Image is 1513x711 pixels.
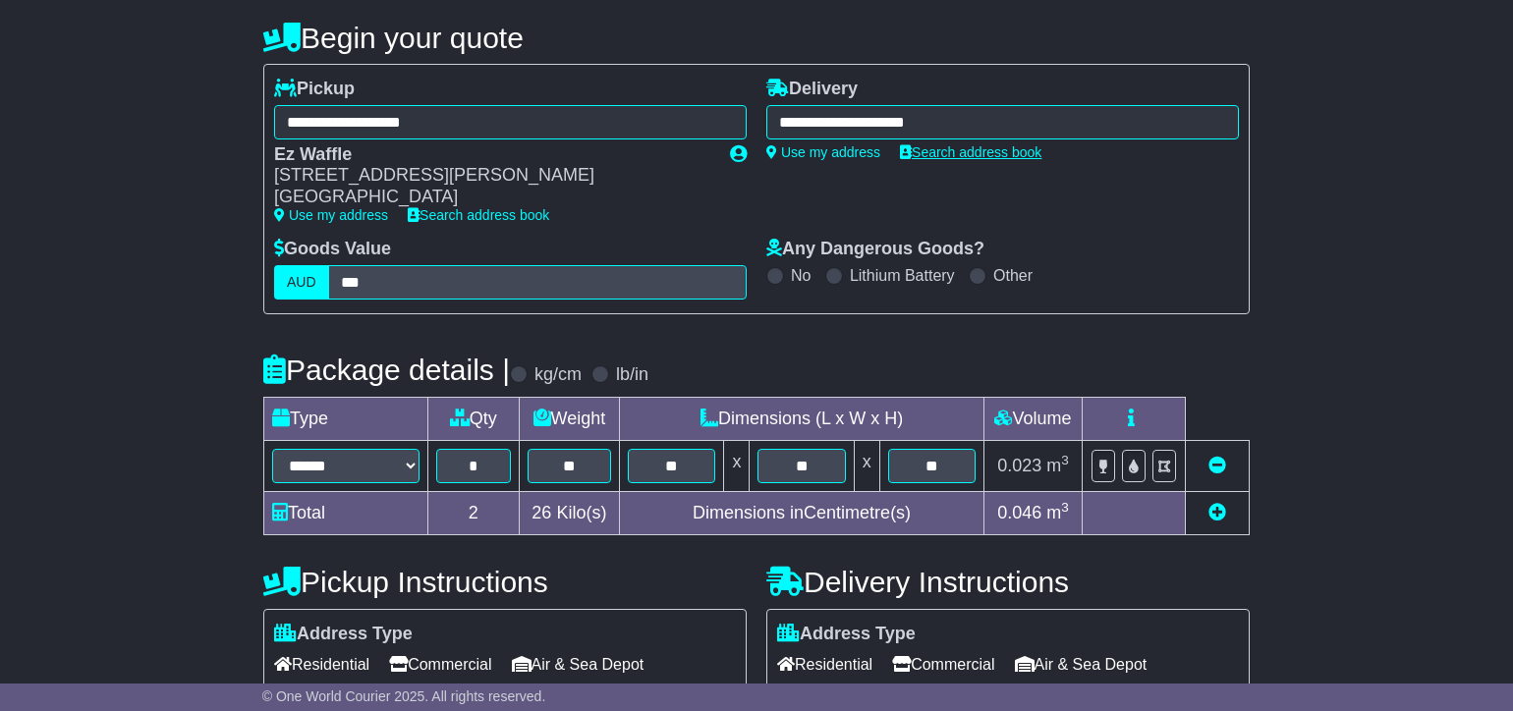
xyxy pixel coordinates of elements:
label: AUD [274,265,329,300]
label: Any Dangerous Goods? [766,239,984,260]
a: Search address book [900,144,1041,160]
h4: Delivery Instructions [766,566,1250,598]
span: Commercial [389,649,491,680]
span: © One World Courier 2025. All rights reserved. [262,688,546,704]
label: No [791,266,811,285]
span: Residential [777,649,872,680]
td: Dimensions (L x W x H) [620,397,984,440]
span: m [1046,503,1069,522]
label: Address Type [777,624,916,645]
sup: 3 [1061,500,1069,515]
label: kg/cm [534,364,582,386]
label: Pickup [274,79,355,100]
h4: Pickup Instructions [263,566,747,598]
label: Delivery [766,79,858,100]
td: Type [264,397,428,440]
td: Volume [983,397,1082,440]
span: m [1046,456,1069,475]
a: Use my address [766,144,880,160]
span: 0.046 [997,503,1041,522]
span: Air & Sea Depot [1015,649,1148,680]
td: Dimensions in Centimetre(s) [620,491,984,534]
td: Qty [428,397,520,440]
div: [GEOGRAPHIC_DATA] [274,187,710,208]
sup: 3 [1061,453,1069,467]
div: Ez Waffle [274,144,710,166]
span: 26 [532,503,551,522]
td: 2 [428,491,520,534]
span: Commercial [892,649,994,680]
label: Goods Value [274,239,391,260]
a: Add new item [1208,503,1226,522]
td: x [854,440,879,491]
a: Use my address [274,207,388,223]
a: Search address book [408,207,549,223]
label: Address Type [274,624,413,645]
td: x [724,440,750,491]
label: Lithium Battery [850,266,955,285]
h4: Package details | [263,354,510,386]
span: Air & Sea Depot [512,649,644,680]
span: 0.023 [997,456,1041,475]
td: Kilo(s) [519,491,620,534]
td: Total [264,491,428,534]
div: [STREET_ADDRESS][PERSON_NAME] [274,165,710,187]
h4: Begin your quote [263,22,1250,54]
label: lb/in [616,364,648,386]
a: Remove this item [1208,456,1226,475]
td: Weight [519,397,620,440]
label: Other [993,266,1033,285]
span: Residential [274,649,369,680]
